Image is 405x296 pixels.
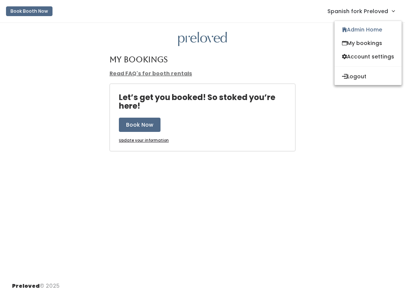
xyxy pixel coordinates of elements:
[327,7,388,15] span: Spanish fork Preloved
[109,55,168,64] h4: My Bookings
[119,138,169,143] u: Update your information
[320,3,402,19] a: Spanish fork Preloved
[6,3,52,19] a: Book Booth Now
[12,282,40,290] span: Preloved
[12,276,60,290] div: © 2025
[334,36,402,50] a: My bookings
[119,138,169,144] a: Update your information
[119,118,160,132] button: Book Now
[178,32,227,46] img: preloved logo
[334,23,402,36] a: Admin Home
[119,93,295,110] h4: Let’s get you booked! So stoked you’re here!
[334,70,402,83] button: Logout
[109,70,192,77] a: Read FAQ's for booth rentals
[6,6,52,16] button: Book Booth Now
[334,50,402,63] a: Account settings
